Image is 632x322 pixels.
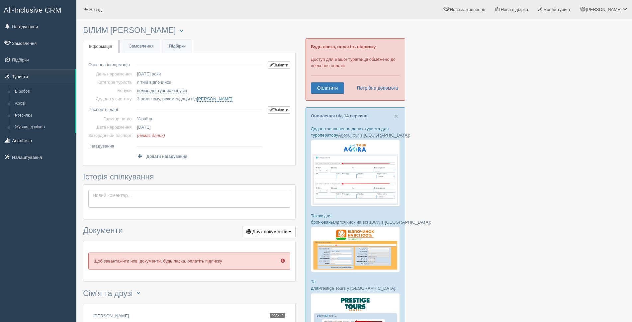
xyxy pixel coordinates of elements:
[88,95,134,103] td: Додано у систему
[197,96,232,102] a: [PERSON_NAME]
[12,86,75,98] a: В роботі
[88,103,134,115] td: Паспортні дані
[270,313,285,318] span: Родина
[450,7,485,12] span: Нове замовлення
[88,115,134,123] td: Громадянство
[88,86,134,95] td: Бонуси
[333,220,430,225] a: Відпочинок на всі 100% в [GEOGRAPHIC_DATA]
[137,125,150,130] span: [DATE]
[134,70,265,78] td: [DATE] роки
[268,106,290,114] a: Змінити
[394,113,398,120] button: Close
[89,44,112,49] span: Інформація
[311,82,344,94] a: Оплатити
[137,96,160,101] span: 3 роки тому
[12,98,75,110] a: Архів
[501,7,528,12] span: Нова підбірка
[311,44,376,49] b: Будь ласка, оплатіть підписку
[88,253,290,269] p: Щоб завантажити нові документи, будь ласка, оплатіть підписку
[311,126,400,138] p: Додано заповнення даних туриста для туроператору :
[268,61,290,69] a: Змінити
[338,133,409,138] a: Agora Tour в [GEOGRAPHIC_DATA]
[394,112,398,120] span: ×
[88,140,134,150] td: Нагадування
[311,278,400,291] p: Та для :
[88,131,134,140] td: Закордонний паспорт
[163,40,192,53] a: Підбірки
[318,286,395,291] a: Prestige Tours у [GEOGRAPHIC_DATA]
[88,78,134,86] td: Категорії туриста
[137,88,187,93] a: немає доступних бонусів
[4,6,61,14] span: All-Inclusive CRM
[306,38,405,101] div: Доступ для Вашої турагенції обмежено до внесення оплати
[83,172,296,181] h3: Історія спілкування
[88,123,134,131] td: Дата народження
[544,7,571,12] span: Новий турист
[586,7,621,12] span: [PERSON_NAME]
[83,288,296,300] h3: Сім'я та друзі
[89,7,102,12] span: Назад
[12,121,75,133] a: Журнал дзвінків
[311,140,400,206] img: agora-tour-%D1%84%D0%BE%D1%80%D0%BC%D0%B0-%D0%B1%D1%80%D0%BE%D0%BD%D1%8E%D0%B2%D0%B0%D0%BD%D0%BD%...
[252,229,287,234] span: Друк документів
[83,26,296,35] h3: БІЛИМ [PERSON_NAME]
[146,154,187,159] span: Додати нагадування
[242,226,296,237] button: Друк документів
[12,110,75,122] a: Розсилки
[311,113,367,118] a: Оновлення від 14 вересня
[83,40,118,54] a: Інформація
[134,115,265,123] td: Україна
[137,133,165,138] span: (немає даних)
[134,78,265,86] td: літній відпочинок
[83,226,296,237] h3: Документи
[88,70,134,78] td: День народження
[123,40,160,53] a: Замовлення
[137,153,187,160] a: Додати нагадування
[352,82,398,94] a: Потрібна допомога
[0,0,76,19] a: All-Inclusive CRM
[311,227,400,272] img: otdihnavse100--%D1%84%D0%BE%D1%80%D0%BC%D0%B0-%D0%B1%D1%80%D0%BE%D0%BD%D0%B8%D1%80%D0%BE%D0%B2%D0...
[311,213,400,225] p: Також для бронювань :
[134,95,265,103] td: , рекомендація від
[88,58,134,70] td: Основна інформація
